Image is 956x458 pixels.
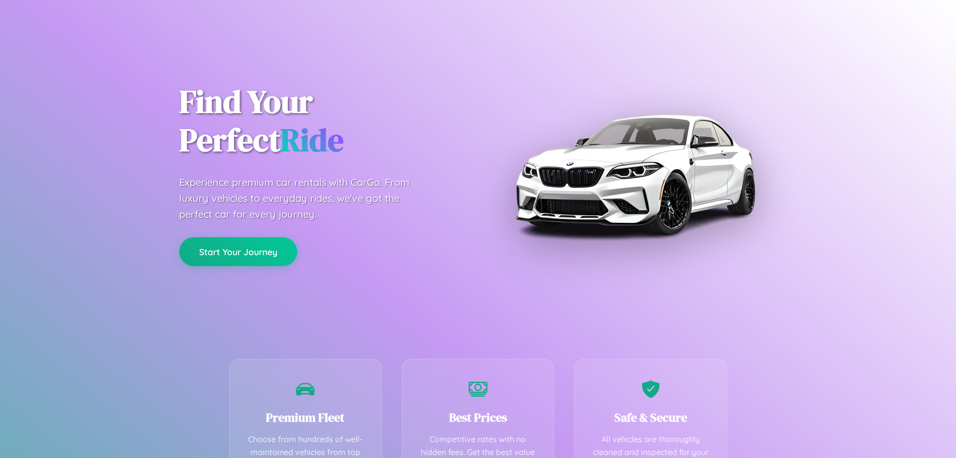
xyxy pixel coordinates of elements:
[179,83,463,159] h1: Find Your Perfect
[590,409,712,426] h3: Safe & Secure
[280,118,344,161] span: Ride
[244,409,366,426] h3: Premium Fleet
[510,50,759,299] img: Premium BMW car rental vehicle
[179,174,428,222] p: Experience premium car rentals with CarGo. From luxury vehicles to everyday rides, we've got the ...
[179,237,297,266] button: Start Your Journey
[417,409,539,426] h3: Best Prices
